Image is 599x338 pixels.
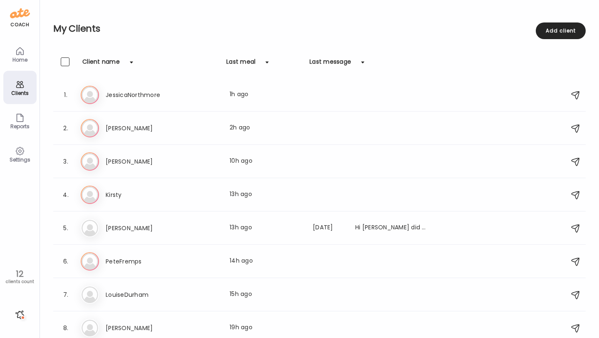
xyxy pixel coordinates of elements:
div: clients count [3,279,37,285]
h3: Kirsty [106,190,179,200]
h2: My Clients [53,22,586,35]
div: 2h ago [230,123,303,133]
div: 8. [61,323,71,333]
h3: [PERSON_NAME] [106,157,179,167]
div: Settings [5,157,35,162]
div: Last meal [226,57,255,71]
div: 19h ago [230,323,303,333]
div: 10h ago [230,157,303,167]
div: Home [5,57,35,62]
div: 1. [61,90,71,100]
div: Add client [536,22,586,39]
h3: LouiseDurham [106,290,179,300]
div: Reports [5,124,35,129]
div: coach [10,21,29,28]
div: 5. [61,223,71,233]
h3: [PERSON_NAME] [106,223,179,233]
div: 15h ago [230,290,303,300]
div: 1h ago [230,90,303,100]
h3: PeteFremps [106,256,179,266]
h3: [PERSON_NAME] [106,323,179,333]
div: 6. [61,256,71,266]
div: 4. [61,190,71,200]
div: 7. [61,290,71,300]
h3: [PERSON_NAME] [106,123,179,133]
img: ate [10,7,30,20]
div: Clients [5,90,35,96]
div: 2. [61,123,71,133]
div: 3. [61,157,71,167]
div: 14h ago [230,256,303,266]
div: Last message [309,57,351,71]
div: 13h ago [230,190,303,200]
div: [DATE] [313,223,345,233]
h3: JessicaNorthmore [106,90,179,100]
div: 13h ago [230,223,303,233]
div: Hi [PERSON_NAME] did you get the photos pal [355,223,428,233]
div: Client name [82,57,120,71]
div: 12 [3,269,37,279]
